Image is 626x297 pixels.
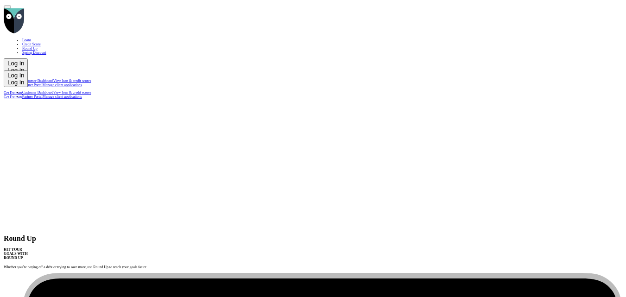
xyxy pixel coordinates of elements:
[4,70,28,87] button: Log in
[18,252,28,256] div: WITH
[22,38,622,42] a: Loans
[22,95,82,99] a: Partner PortalManage client applications
[22,95,43,99] span: Partner Portal
[18,256,23,260] div: UP
[4,265,622,269] p: Whether you’re paying off a debt or trying to save more, use Round Up to reach your goals faster.
[7,60,24,67] div: Log in
[43,95,82,99] span: Manage client applications
[4,247,622,260] h4: HIT YOUR GOALS WITH ROUND UP
[22,91,53,95] span: Customer Dashboard
[22,42,622,46] a: Credit Score
[22,91,91,95] a: Customer DashboardView loan & credit scores
[7,67,24,74] div: Log in
[11,247,22,252] div: YOUR
[22,51,622,55] a: Spring Discount
[4,234,622,243] h1: Round Up
[4,58,28,75] button: Log in
[4,6,11,8] button: Open Menu
[4,8,25,33] img: Wisr
[4,247,10,252] div: HIT
[53,91,91,95] span: View loan & credit scores
[4,252,17,256] div: GOALS
[7,72,24,79] div: Log in
[7,79,24,86] div: Log in
[4,256,17,260] div: ROUND
[22,46,622,51] a: Round Up
[4,30,25,34] a: Go to home page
